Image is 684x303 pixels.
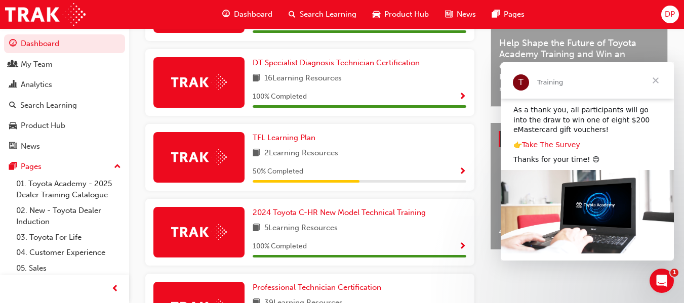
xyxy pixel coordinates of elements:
a: Professional Technician Certification [253,282,385,293]
span: search-icon [289,8,296,21]
div: Pages [21,161,42,172]
span: guage-icon [9,39,17,49]
span: 100 % Completed [253,241,307,252]
span: Revolutionise the way you access and manage your learning resources. [499,71,659,94]
div: Search Learning [20,100,77,111]
span: book-icon [253,222,260,235]
span: chart-icon [9,80,17,90]
div: Analytics [21,79,52,91]
span: Search Learning [300,9,356,20]
a: 05. Sales [12,261,125,276]
span: car-icon [373,8,380,21]
div: Product Hub [21,120,65,132]
span: 5 Learning Resources [264,222,338,235]
a: TFL Learning Plan [253,132,319,144]
iframe: Intercom live chat message [501,62,674,261]
button: DP [661,6,679,23]
a: guage-iconDashboard [214,4,280,25]
span: Product Hub [384,9,429,20]
span: car-icon [9,121,17,131]
span: 16 Learning Resources [264,72,342,85]
a: car-iconProduct Hub [365,4,437,25]
span: 2 Learning Resources [264,147,338,160]
a: 01. Toyota Academy - 2025 Dealer Training Catalogue [12,176,125,203]
span: search-icon [9,101,16,110]
button: Pages [4,157,125,176]
img: Trak [171,149,227,165]
a: 04. Customer Experience [12,245,125,261]
a: 03. Toyota For Life [12,230,125,245]
a: My Team [4,55,125,74]
a: News [4,137,125,156]
span: Show Progress [459,93,466,102]
a: Analytics [4,75,125,94]
a: search-iconSearch Learning [280,4,365,25]
img: Trak [5,3,86,26]
button: Show Progress [459,165,466,178]
span: Professional Technician Certification [253,283,381,292]
span: Pages [504,9,525,20]
a: Dashboard [4,34,125,53]
span: pages-icon [9,162,17,171]
span: news-icon [9,142,17,151]
span: people-icon [9,60,17,69]
div: My Team [21,59,53,70]
span: guage-icon [222,8,230,21]
a: Product HubShow all [499,131,660,147]
span: 1 [670,269,678,277]
img: Trak [171,224,227,240]
button: Show Progress [459,240,466,253]
div: News [21,141,40,152]
span: DT Specialist Diagnosis Technician Certification [253,58,420,67]
a: news-iconNews [437,4,484,25]
span: Dashboard [234,9,272,20]
button: DashboardMy TeamAnalyticsSearch LearningProduct HubNews [4,32,125,157]
span: book-icon [253,147,260,160]
span: 50 % Completed [253,166,303,178]
a: pages-iconPages [484,4,533,25]
span: TFL Learning Plan [253,133,315,142]
a: Product Hub [4,116,125,135]
img: Trak [171,74,227,90]
span: DP [665,9,675,20]
span: up-icon [114,160,121,174]
span: 100 % Completed [253,91,307,103]
a: 02. New - Toyota Dealer Induction [12,203,125,230]
a: Search Learning [4,96,125,115]
a: 2024 Toyota C-HR New Model Technical Training [253,207,430,219]
span: book-icon [253,72,260,85]
iframe: Intercom live chat [650,269,674,293]
span: 2024 Toyota C-HR New Model Technical Training [253,208,426,217]
span: Help Shape the Future of Toyota Academy Training and Win an eMastercard! [499,37,659,72]
button: Show Progress [459,91,466,103]
span: News [457,9,476,20]
a: 4x4 and Towing [491,123,620,249]
a: DT Specialist Diagnosis Technician Certification [253,57,424,69]
span: prev-icon [111,283,119,295]
span: Show Progress [459,167,466,177]
span: pages-icon [492,8,500,21]
span: 4x4 and Towing [499,226,612,238]
span: Show Progress [459,242,466,251]
span: news-icon [445,8,453,21]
